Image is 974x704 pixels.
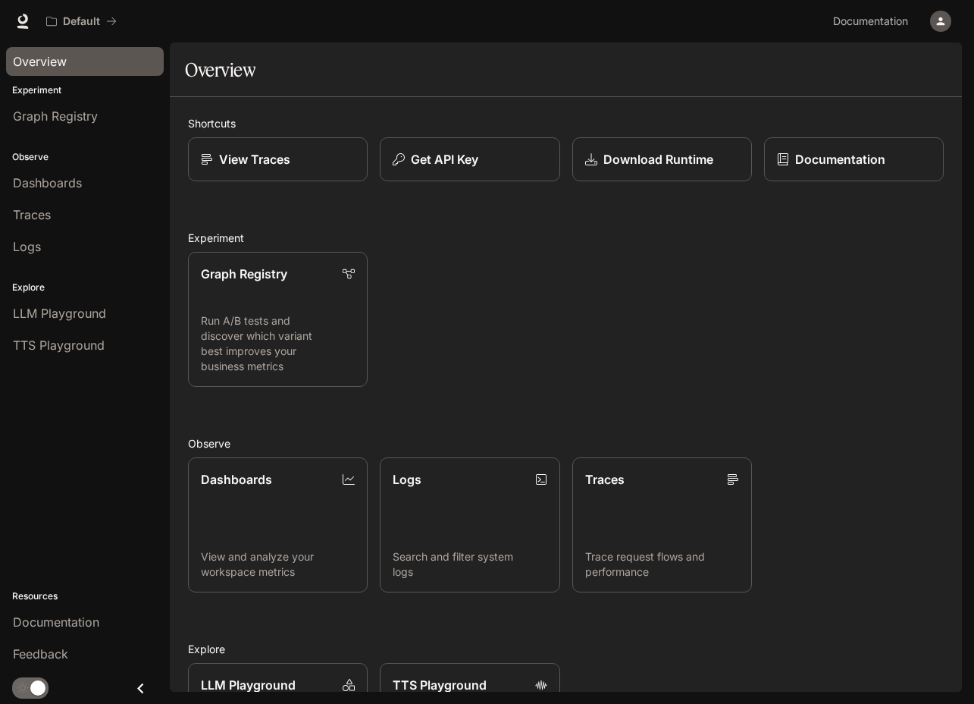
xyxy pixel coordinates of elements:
p: Get API Key [411,150,478,168]
p: Run A/B tests and discover which variant best improves your business metrics [201,313,355,374]
p: LLM Playground [201,676,296,694]
a: DashboardsView and analyze your workspace metrics [188,457,368,592]
h2: Observe [188,435,944,451]
a: Graph RegistryRun A/B tests and discover which variant best improves your business metrics [188,252,368,387]
p: Search and filter system logs [393,549,547,580]
p: Traces [585,470,625,489]
a: View Traces [188,137,368,181]
a: Download Runtime [572,137,752,181]
button: All workspaces [39,6,124,36]
p: Logs [393,470,421,489]
span: Documentation [833,12,908,31]
p: Documentation [795,150,885,168]
h2: Experiment [188,230,944,246]
a: Documentation [827,6,919,36]
h1: Overview [185,55,255,85]
p: Dashboards [201,470,272,489]
p: Graph Registry [201,265,287,283]
a: Documentation [764,137,944,181]
button: Get API Key [380,137,559,181]
p: Default [63,15,100,28]
a: TracesTrace request flows and performance [572,457,752,592]
p: TTS Playground [393,676,487,694]
p: View Traces [219,150,290,168]
h2: Explore [188,641,944,657]
p: Trace request flows and performance [585,549,739,580]
p: Download Runtime [603,150,713,168]
a: LogsSearch and filter system logs [380,457,559,592]
p: View and analyze your workspace metrics [201,549,355,580]
h2: Shortcuts [188,115,944,131]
